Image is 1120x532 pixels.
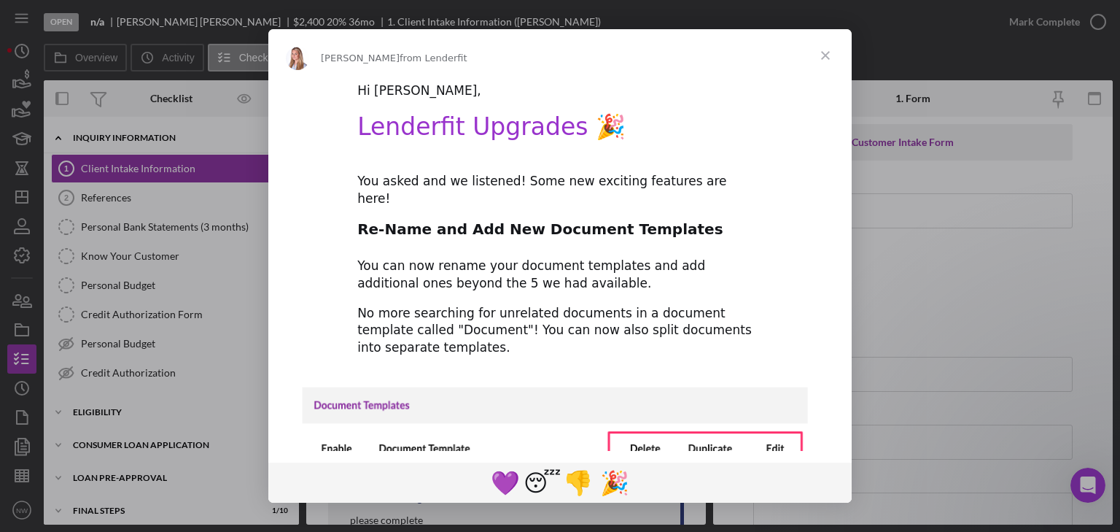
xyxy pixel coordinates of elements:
[357,112,763,151] h1: Lenderfit Upgrades 🎉
[357,82,763,100] div: Hi [PERSON_NAME],
[491,469,520,497] span: 💜
[357,173,763,208] div: You asked and we listened! Some new exciting features are here!
[799,29,852,82] span: Close
[487,465,524,500] span: purple heart reaction
[321,53,400,63] span: [PERSON_NAME]
[560,465,596,500] span: 1 reaction
[564,469,593,497] span: 👎
[357,305,763,357] div: No more searching for unrelated documents in a document template called "Document"! You can now a...
[357,258,763,293] div: You can now rename your document templates and add additional ones beyond the 5 we had available.
[600,469,629,497] span: 🎉
[524,465,560,500] span: sleeping reaction
[286,47,309,70] img: Profile image for Allison
[524,469,561,497] span: 😴
[357,220,763,247] h2: Re-Name and Add New Document Templates
[400,53,467,63] span: from Lenderfit
[596,465,633,500] span: tada reaction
